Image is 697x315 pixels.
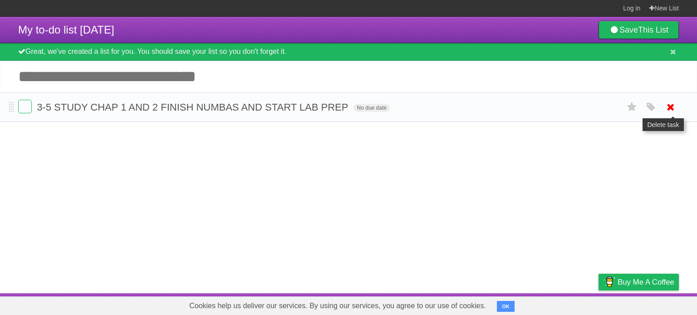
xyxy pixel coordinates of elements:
span: Cookies help us deliver our services. By using our services, you agree to our use of cookies. [180,297,495,315]
a: Terms [556,296,576,313]
a: Suggest a feature [622,296,679,313]
span: Buy me a coffee [618,274,674,290]
img: Buy me a coffee [603,274,615,290]
label: Star task [623,100,641,115]
a: Buy me a coffee [599,274,679,291]
a: About [478,296,497,313]
label: Done [18,100,32,113]
a: SaveThis List [599,21,679,39]
b: This List [638,25,668,34]
a: Developers [508,296,545,313]
button: OK [497,301,515,312]
span: My to-do list [DATE] [18,24,114,36]
span: 3-5 STUDY CHAP 1 AND 2 FINISH NUMBAS AND START LAB PREP [37,102,350,113]
span: No due date [353,104,390,112]
a: Privacy [587,296,610,313]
